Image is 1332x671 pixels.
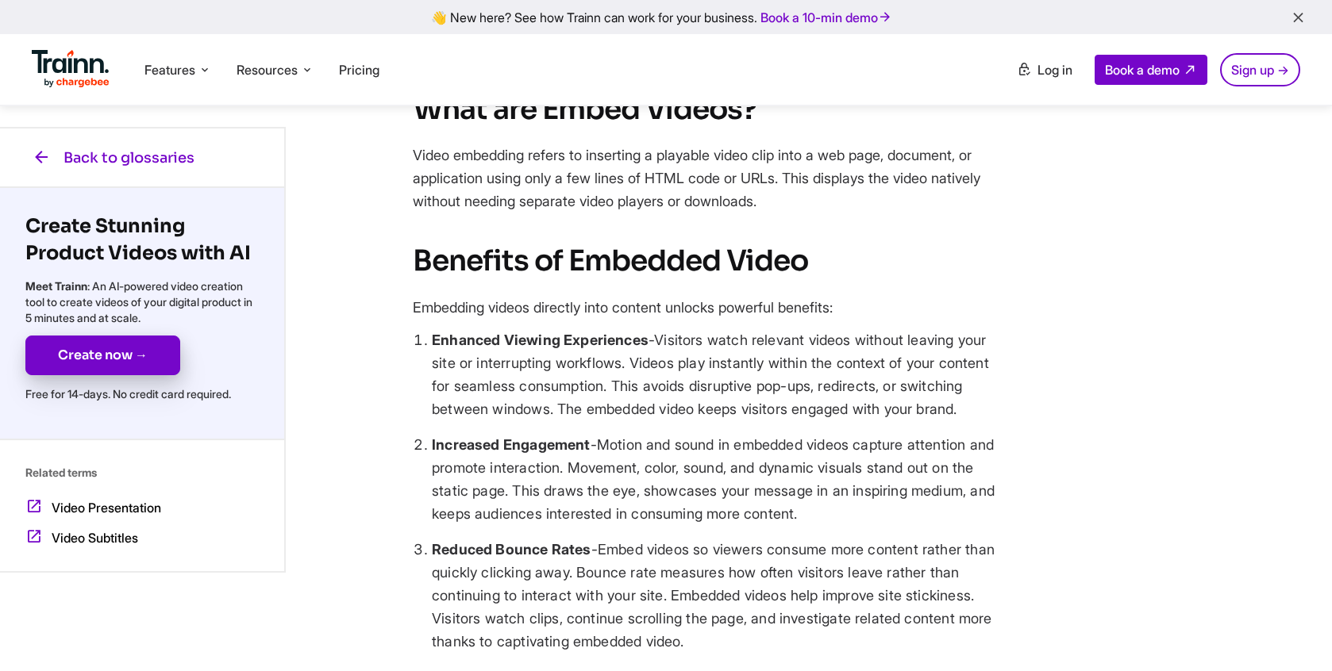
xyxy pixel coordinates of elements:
a: Book a demo [1095,55,1207,85]
a: Video Presentation [25,486,161,527]
p: Related terms [25,465,259,478]
li: -Motion and sound in embedded videos capture attention and promote interaction. Movement, color, ... [432,433,1008,525]
li: -Visitors watch relevant videos without leaving your site or interrupting workflows. Videos play ... [432,328,1008,420]
span: Log in [1037,62,1072,78]
a: Sign up → [1220,53,1300,86]
a: Create now → [25,335,180,374]
p: : An AI-powered video creation tool to create videos of your digital product in 5 minutes and at ... [25,278,252,325]
span: Resources [237,61,298,79]
p: Free for 14-days. No credit card required. [25,385,252,401]
a: Pricing [339,62,379,78]
b: Meet Trainn [25,278,87,292]
b: Enhanced Viewing Experiences [432,332,649,348]
span: Book a demo [1105,62,1180,78]
h3: Create Stunning Product Videos with AI [25,213,252,266]
a: Video Subtitles [25,516,138,558]
b: Reduced Bounce Rates [432,541,591,558]
h2: Benefits of Embedded Video [413,241,1008,281]
iframe: Chat Widget [1253,595,1332,671]
li: -Embed videos so viewers consume more content rather than quickly clicking away. Bounce rate meas... [432,538,1008,653]
a: Log in [1007,56,1082,84]
p: Video embedding refers to inserting a playable video clip into a web page, document, or applicati... [413,144,1008,213]
span: Features [144,61,195,79]
a: Book a 10-min demo [757,6,895,29]
div: 👋 New here? See how Trainn can work for your business. [10,10,1322,25]
img: Trainn Logo [32,50,110,88]
b: Increased Engagement [432,436,591,453]
p: Embedding videos directly into content unlocks powerful benefits: [413,296,1008,319]
h2: What are Embed Videos? [413,90,1008,129]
